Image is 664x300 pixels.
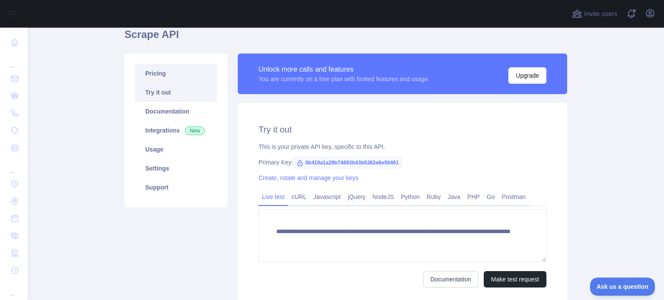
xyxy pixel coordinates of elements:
[259,64,428,75] div: Unlock more calls and features
[7,157,21,174] div: ...
[369,190,397,204] a: NodeJS
[584,9,617,19] span: Invite users
[135,159,217,178] a: Settings
[135,140,217,159] a: Usage
[259,190,288,204] a: Live test
[135,83,217,102] a: Try it out
[464,190,483,204] a: PHP
[7,52,21,69] div: ...
[259,174,358,181] a: Create, rotate and manage your keys
[135,121,217,140] a: Integrations New
[590,278,655,296] iframe: Toggle Customer Support
[293,156,402,169] span: 0b419a1a29b74693b43b5362e6e50461
[444,190,464,204] a: Java
[570,7,619,21] button: Invite users
[259,158,546,167] div: Primary Key:
[344,190,369,204] a: jQuery
[498,190,529,204] a: Postman
[483,190,498,204] a: Go
[259,123,546,136] h2: Try it out
[423,190,444,204] a: Ruby
[124,28,567,48] h1: Scrape API
[288,190,310,204] a: cURL
[310,190,344,204] a: Javascript
[484,271,546,287] button: Make test request
[185,126,205,135] span: New
[259,75,428,83] div: You are currently on a free plan with limited features and usage
[423,271,479,287] a: Documentation
[7,280,21,297] div: ...
[135,178,217,197] a: Support
[508,67,546,84] button: Upgrade
[259,142,546,151] div: This is your private API key, specific to this API.
[135,64,217,83] a: Pricing
[397,190,423,204] a: Python
[135,102,217,121] a: Documentation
